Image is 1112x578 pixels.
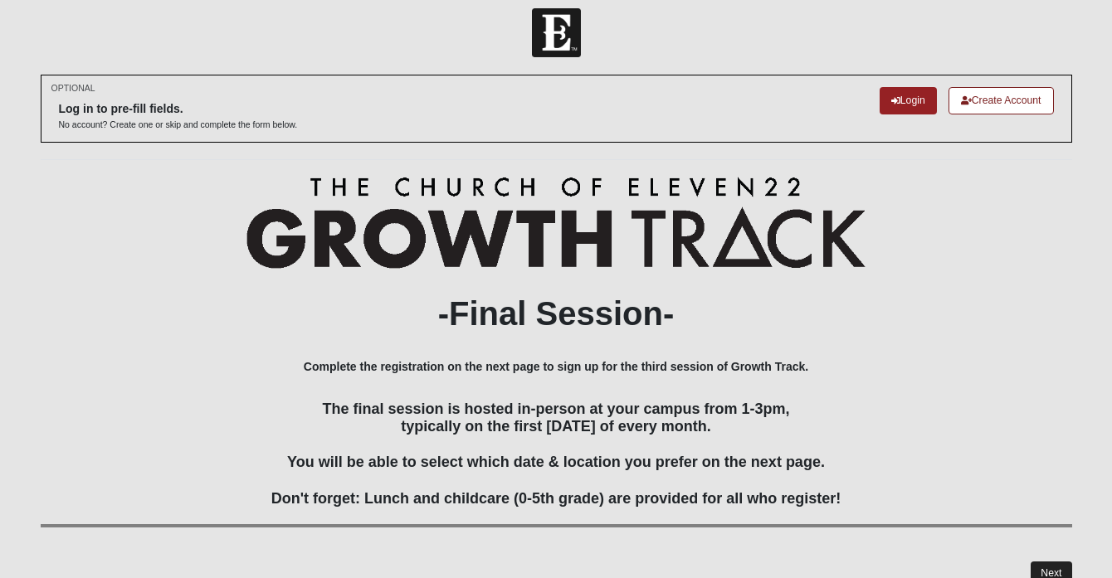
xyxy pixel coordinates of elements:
[322,401,789,417] span: The final session is hosted in-person at your campus from 1-3pm,
[304,360,808,373] b: Complete the registration on the next page to sign up for the third session of Growth Track.
[401,418,711,435] span: typically on the first [DATE] of every month.
[880,87,937,114] a: Login
[287,454,825,470] span: You will be able to select which date & location you prefer on the next page.
[59,119,298,131] p: No account? Create one or skip and complete the form below.
[438,295,675,332] b: -Final Session-
[532,8,581,57] img: Church of Eleven22 Logo
[949,87,1054,114] a: Create Account
[59,102,298,116] h6: Log in to pre-fill fields.
[246,177,866,268] img: Growth Track Logo
[271,490,841,507] span: Don't forget: Lunch and childcare (0-5th grade) are provided for all who register!
[51,82,95,95] small: OPTIONAL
